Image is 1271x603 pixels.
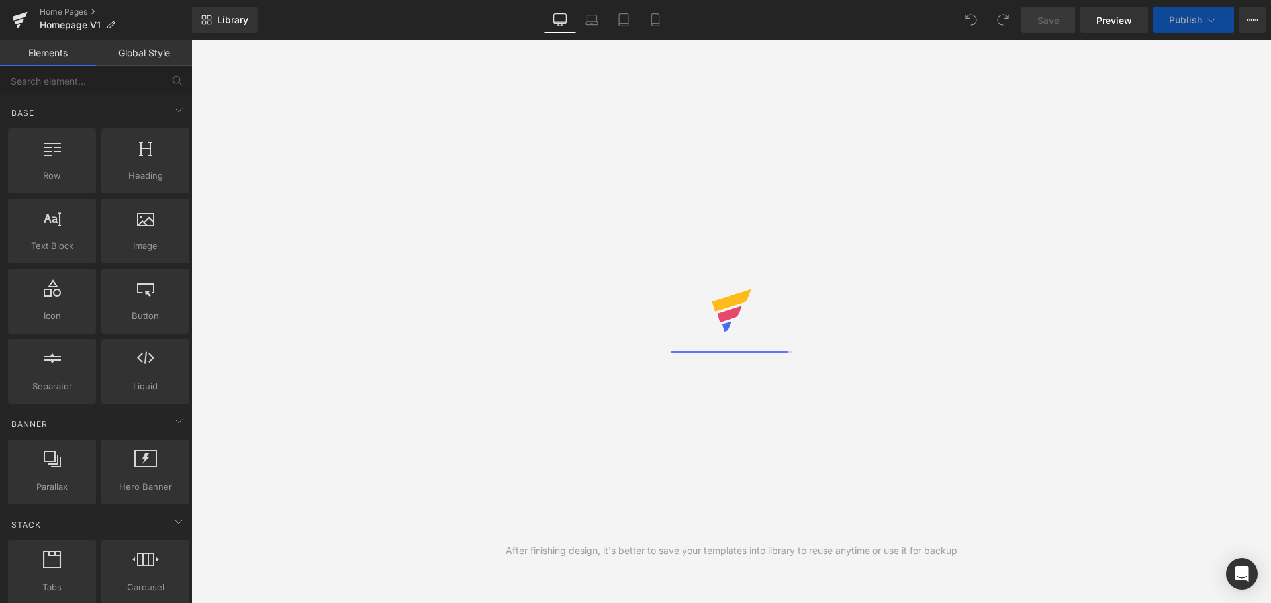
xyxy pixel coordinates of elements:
span: Separator [12,379,92,393]
span: Preview [1096,13,1132,27]
a: Desktop [544,7,576,33]
button: More [1239,7,1266,33]
span: Icon [12,309,92,323]
span: Text Block [12,239,92,253]
span: Banner [10,418,49,430]
span: Carousel [105,580,185,594]
a: Preview [1080,7,1148,33]
a: Home Pages [40,7,192,17]
button: Redo [990,7,1016,33]
span: Hero Banner [105,480,185,494]
a: Laptop [576,7,608,33]
span: Save [1037,13,1059,27]
span: Tabs [12,580,92,594]
span: Liquid [105,379,185,393]
div: Open Intercom Messenger [1226,558,1258,590]
a: Mobile [639,7,671,33]
span: Base [10,107,36,119]
span: Heading [105,169,185,183]
span: Parallax [12,480,92,494]
span: Publish [1169,15,1202,25]
span: Row [12,169,92,183]
button: Publish [1153,7,1234,33]
a: Tablet [608,7,639,33]
span: Library [217,14,248,26]
span: Homepage V1 [40,20,101,30]
a: New Library [192,7,258,33]
span: Stack [10,518,42,531]
div: After finishing design, it's better to save your templates into library to reuse anytime or use i... [506,543,957,558]
span: Image [105,239,185,253]
span: Button [105,309,185,323]
button: Undo [958,7,984,33]
a: Global Style [96,40,192,66]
